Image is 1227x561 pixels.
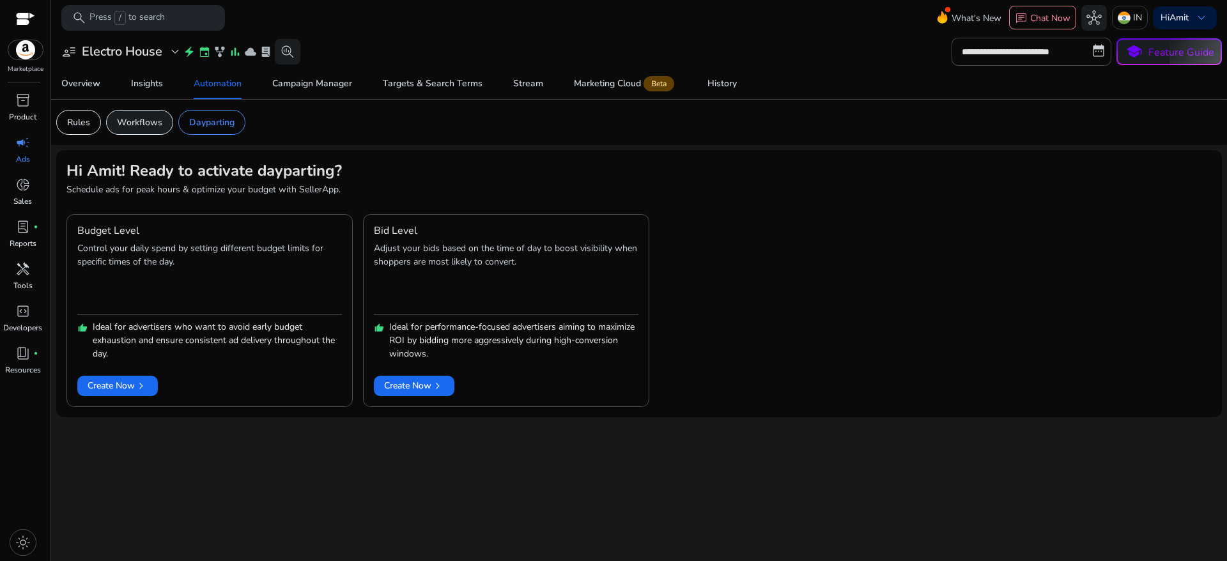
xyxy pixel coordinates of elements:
[8,40,43,59] img: amazon.svg
[15,304,31,319] span: code_blocks
[374,323,384,333] span: thumb_up
[644,76,674,91] span: Beta
[88,379,148,392] span: Create Now
[13,196,32,207] p: Sales
[280,44,295,59] span: search_insights
[213,45,226,58] span: family_history
[117,116,162,129] p: Workflows
[1015,12,1028,25] span: chat
[194,79,242,88] div: Automation
[1116,38,1222,65] button: schoolFeature Guide
[374,376,454,396] button: Create Nowchevron_right
[61,79,100,88] div: Overview
[15,135,31,150] span: campaign
[259,45,272,58] span: lab_profile
[1148,45,1214,60] p: Feature Guide
[3,322,42,334] p: Developers
[15,219,31,234] span: lab_profile
[707,79,737,88] div: History
[183,45,196,58] span: electric_bolt
[67,116,90,129] p: Rules
[384,379,444,392] span: Create Now
[1133,6,1142,29] p: IN
[8,65,43,74] p: Marketplace
[374,242,638,311] p: Adjust your bids based on the time of day to boost visibility when shoppers are most likely to co...
[1194,10,1209,26] span: keyboard_arrow_down
[114,11,126,25] span: /
[15,261,31,277] span: handyman
[77,376,158,396] button: Create Nowchevron_right
[66,160,1212,181] h2: Hi Amit! Ready to activate dayparting?
[77,323,88,333] span: thumb_up
[1169,12,1189,24] b: Amit
[431,380,444,392] span: chevron_right
[1125,43,1143,61] span: school
[198,45,211,58] span: event
[272,79,352,88] div: Campaign Manager
[15,93,31,108] span: inventory_2
[15,535,31,550] span: light_mode
[229,45,242,58] span: bar_chart
[66,183,1212,196] p: Schedule ads for peak hours & optimize your budget with SellerApp.
[244,45,257,58] span: cloud
[952,7,1001,29] span: What's New
[1081,5,1107,31] button: hub
[93,320,342,360] p: Ideal for advertisers who want to avoid early budget exhaustion and ensure consistent ad delivery...
[15,177,31,192] span: donut_small
[77,242,342,311] p: Control your daily spend by setting different budget limits for specific times of the day.
[513,79,543,88] div: Stream
[15,346,31,361] span: book_4
[135,380,148,392] span: chevron_right
[1118,12,1131,24] img: in.svg
[33,351,38,356] span: fiber_manual_record
[1009,6,1076,30] button: chatChat Now
[1161,13,1189,22] p: Hi
[77,225,139,237] h4: Budget Level
[82,44,162,59] h3: Electro House
[275,39,300,65] button: search_insights
[1030,12,1070,24] p: Chat Now
[33,224,38,229] span: fiber_manual_record
[72,10,87,26] span: search
[13,280,33,291] p: Tools
[131,79,163,88] div: Insights
[16,153,30,165] p: Ads
[189,116,235,129] p: Dayparting
[9,111,36,123] p: Product
[374,225,417,237] h4: Bid Level
[167,44,183,59] span: expand_more
[5,364,41,376] p: Resources
[61,44,77,59] span: user_attributes
[89,11,165,25] p: Press to search
[383,79,482,88] div: Targets & Search Terms
[10,238,36,249] p: Reports
[574,79,677,89] div: Marketing Cloud
[389,320,638,360] p: Ideal for performance-focused advertisers aiming to maximize ROI by bidding more aggressively dur...
[1086,10,1102,26] span: hub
